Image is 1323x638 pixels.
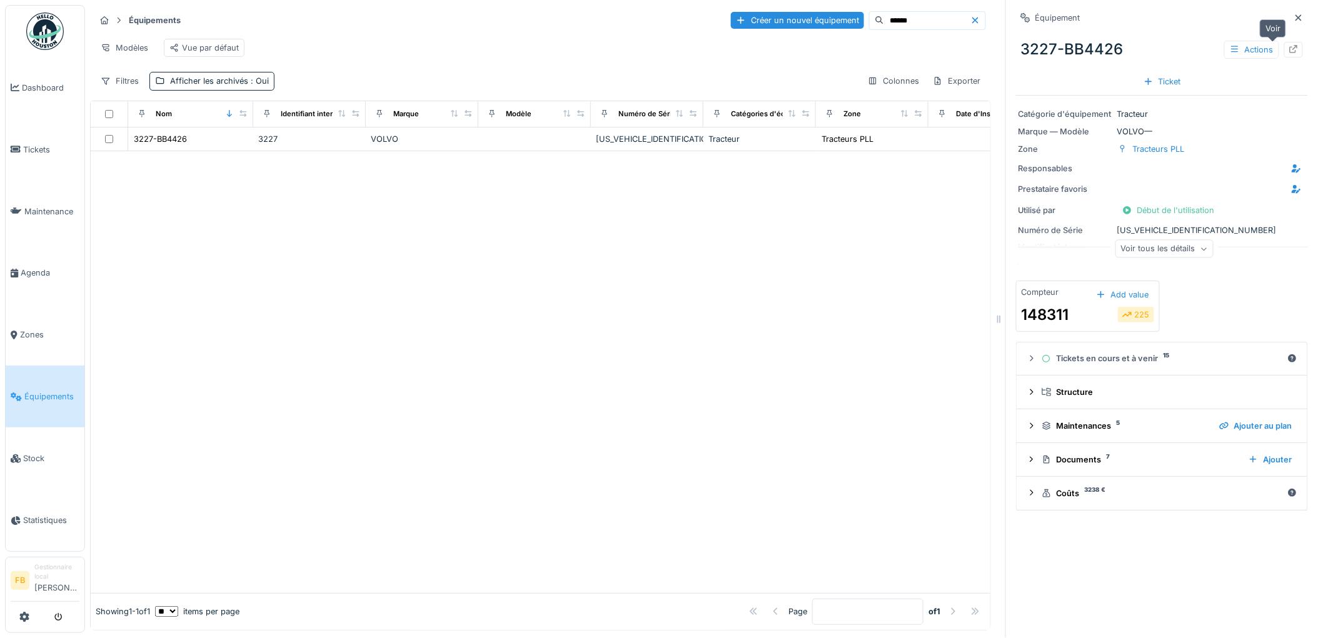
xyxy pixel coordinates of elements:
span: Zones [20,329,79,341]
summary: Documents7Ajouter [1022,448,1302,471]
span: Agenda [21,267,79,279]
li: FB [11,571,29,590]
div: 225 [1122,309,1150,321]
a: Dashboard [6,57,84,119]
div: Coûts [1042,487,1282,499]
span: Stock [23,452,79,464]
div: Modèle [506,109,531,119]
span: Équipements [24,391,79,402]
span: Dashboard [22,82,79,94]
div: Catégorie d'équipement [1019,108,1112,120]
a: Équipements [6,366,84,427]
div: Actions [1224,41,1279,59]
div: 3227 [258,133,361,145]
div: Documents [1042,454,1239,466]
div: 3227-BB4426 [1016,33,1308,66]
div: Numéro de Série [1019,224,1112,236]
div: Utilisé par [1019,204,1112,216]
div: Ajouter [1244,451,1297,468]
img: Badge_color-CXgf-gQk.svg [26,12,64,50]
a: Stock [6,427,84,489]
div: Gestionnaire local [34,562,79,582]
summary: Coûts3238 € [1022,482,1302,505]
div: Vue par défaut [169,42,239,54]
div: Voir [1260,19,1286,37]
a: Maintenance [6,181,84,242]
span: Statistiques [23,514,79,526]
a: Statistiques [6,489,84,551]
div: Compteur [1022,286,1059,298]
div: Ticket [1139,73,1186,90]
div: Tracteurs PLL [1133,143,1185,155]
strong: Équipements [124,14,186,26]
div: 148311 [1022,304,1069,326]
div: Colonnes [862,72,925,90]
span: Maintenance [24,206,79,217]
summary: Structure [1022,381,1302,404]
div: Ajouter au plan [1214,417,1297,434]
div: Tracteurs PLL [822,133,873,145]
div: Catégories d'équipement [731,109,818,119]
a: Tickets [6,119,84,181]
div: Responsables [1019,162,1112,174]
summary: Maintenances5Ajouter au plan [1022,414,1302,437]
div: VOLVO — [1019,126,1305,137]
div: Marque [393,109,419,119]
div: Afficher les archivés [170,75,269,87]
div: Zone [843,109,861,119]
div: Tracteur [708,133,811,145]
div: Identifiant interne [281,109,341,119]
div: Équipement [1035,12,1080,24]
div: Nom [156,109,172,119]
div: Voir tous les détails [1115,240,1214,258]
div: Exporter [927,72,986,90]
strong: of 1 [928,606,940,617]
span: Tickets [23,144,79,156]
div: Showing 1 - 1 of 1 [96,606,150,617]
div: Tickets en cours et à venir [1042,352,1282,364]
div: [US_VEHICLE_IDENTIFICATION_NUMBER] [596,133,698,145]
div: Début de l'utilisation [1117,202,1220,219]
div: Structure [1042,386,1292,398]
span: : Oui [248,76,269,86]
div: Numéro de Série [618,109,676,119]
div: Marque — Modèle [1019,126,1112,137]
div: Modèles [95,39,154,57]
a: Agenda [6,242,84,304]
a: FB Gestionnaire local[PERSON_NAME] [11,562,79,602]
li: [PERSON_NAME] [34,562,79,599]
div: 3227-BB4426 [134,133,187,145]
div: Date d'Installation [956,109,1017,119]
a: Zones [6,304,84,366]
div: Zone [1019,143,1112,155]
div: Add value [1091,286,1154,303]
div: Tracteur [1019,108,1305,120]
div: Créer un nouvel équipement [731,12,864,29]
div: VOLVO [371,133,473,145]
div: Filtres [95,72,144,90]
div: [US_VEHICLE_IDENTIFICATION_NUMBER] [1019,224,1305,236]
div: Page [788,606,807,617]
summary: Tickets en cours et à venir15 [1022,347,1302,371]
div: Prestataire favoris [1019,183,1112,195]
div: items per page [155,606,239,617]
div: Maintenances [1042,420,1209,432]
